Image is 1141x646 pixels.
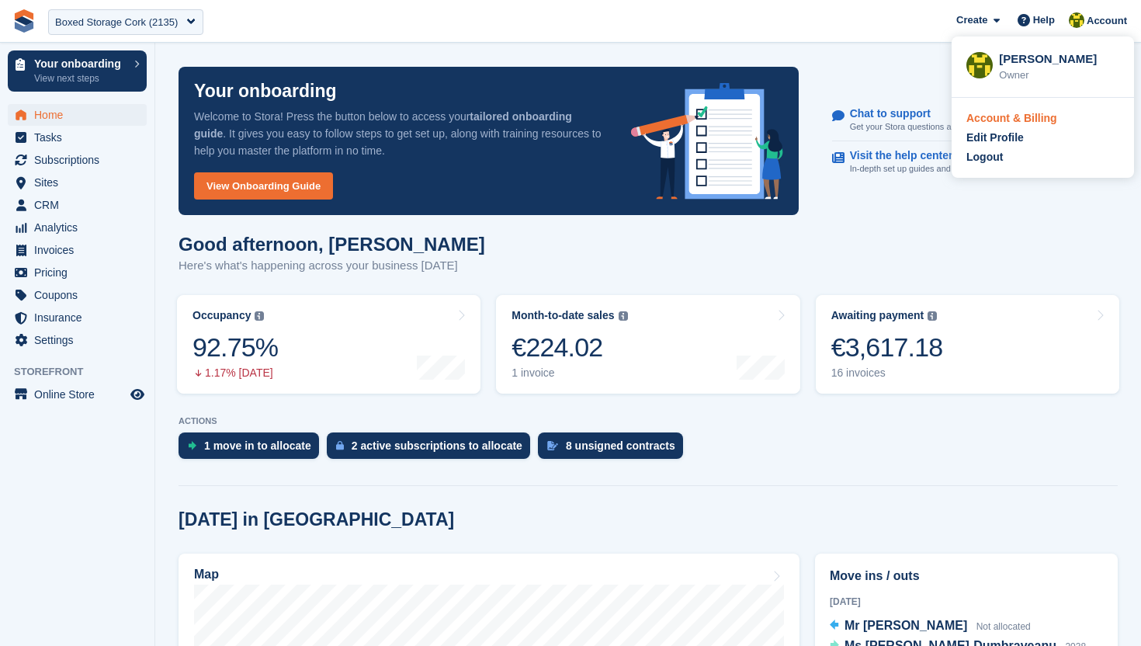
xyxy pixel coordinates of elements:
[179,509,454,530] h2: [DATE] in [GEOGRAPHIC_DATA]
[34,239,127,261] span: Invoices
[194,172,333,200] a: View Onboarding Guide
[966,110,1119,127] a: Account & Billing
[830,595,1103,609] div: [DATE]
[966,149,1119,165] a: Logout
[34,329,127,351] span: Settings
[352,439,522,452] div: 2 active subscriptions to allocate
[844,619,967,632] span: Mr [PERSON_NAME]
[34,127,127,148] span: Tasks
[14,364,154,380] span: Storefront
[8,194,147,216] a: menu
[8,149,147,171] a: menu
[831,366,943,380] div: 16 invoices
[512,332,627,363] div: €224.02
[192,332,278,363] div: 92.75%
[956,12,987,28] span: Create
[177,295,480,394] a: Occupancy 92.75% 1.17% [DATE]
[830,616,1031,637] a: Mr [PERSON_NAME] Not allocated
[547,441,558,450] img: contract_signature_icon-13c848040528278c33f63329250d36e43548de30e8caae1d1a13099fd9432cc5.svg
[496,295,799,394] a: Month-to-date sales €224.02 1 invoice
[55,15,178,30] div: Boxed Storage Cork (2135)
[8,217,147,238] a: menu
[512,309,614,322] div: Month-to-date sales
[255,311,264,321] img: icon-info-grey-7440780725fd019a000dd9b08b2336e03edf1995a4989e88bcd33f0948082b44.svg
[8,104,147,126] a: menu
[966,130,1119,146] a: Edit Profile
[34,262,127,283] span: Pricing
[8,50,147,92] a: Your onboarding View next steps
[204,439,311,452] div: 1 move in to allocate
[327,432,538,467] a: 2 active subscriptions to allocate
[512,366,627,380] div: 1 invoice
[8,127,147,148] a: menu
[128,385,147,404] a: Preview store
[832,141,1103,183] a: Visit the help center In-depth set up guides and resources.
[1087,13,1127,29] span: Account
[8,307,147,328] a: menu
[966,149,1003,165] div: Logout
[34,71,127,85] p: View next steps
[8,262,147,283] a: menu
[192,309,251,322] div: Occupancy
[8,172,147,193] a: menu
[194,568,219,582] h2: Map
[966,110,1057,127] div: Account & Billing
[34,194,127,216] span: CRM
[1069,12,1084,28] img: Rob Sweeney
[179,234,485,255] h1: Good afternoon, [PERSON_NAME]
[619,311,628,321] img: icon-info-grey-7440780725fd019a000dd9b08b2336e03edf1995a4989e88bcd33f0948082b44.svg
[831,309,924,322] div: Awaiting payment
[850,149,981,162] p: Visit the help center
[34,284,127,306] span: Coupons
[631,83,783,200] img: onboarding-info-6c161a55d2c0e0a8cae90662b2fe09162a5109e8cc188191df67fb4f79e88e88.svg
[194,82,337,100] p: Your onboarding
[8,239,147,261] a: menu
[179,432,327,467] a: 1 move in to allocate
[34,307,127,328] span: Insurance
[34,384,127,405] span: Online Store
[1033,12,1055,28] span: Help
[194,108,606,159] p: Welcome to Stora! Press the button below to access your . It gives you easy to follow steps to ge...
[179,257,485,275] p: Here's what's happening across your business [DATE]
[966,130,1024,146] div: Edit Profile
[830,567,1103,585] h2: Move ins / outs
[928,311,937,321] img: icon-info-grey-7440780725fd019a000dd9b08b2336e03edf1995a4989e88bcd33f0948082b44.svg
[188,441,196,450] img: move_ins_to_allocate_icon-fdf77a2bb77ea45bf5b3d319d69a93e2d87916cf1d5bf7949dd705db3b84f3ca.svg
[832,99,1103,142] a: Chat to support Get your Stora questions answered.
[12,9,36,33] img: stora-icon-8386f47178a22dfd0bd8f6a31ec36ba5ce8667c1dd55bd0f319d3a0aa187defe.svg
[976,621,1031,632] span: Not allocated
[999,68,1119,83] div: Owner
[966,52,993,78] img: Rob Sweeney
[538,432,691,467] a: 8 unsigned contracts
[34,58,127,69] p: Your onboarding
[8,329,147,351] a: menu
[8,284,147,306] a: menu
[34,104,127,126] span: Home
[999,50,1119,64] div: [PERSON_NAME]
[34,149,127,171] span: Subscriptions
[8,384,147,405] a: menu
[34,217,127,238] span: Analytics
[566,439,675,452] div: 8 unsigned contracts
[850,162,994,175] p: In-depth set up guides and resources.
[179,416,1118,426] p: ACTIONS
[192,366,278,380] div: 1.17% [DATE]
[336,440,344,450] img: active_subscription_to_allocate_icon-d502201f5373d7db506a760aba3b589e785aa758c864c3986d89f69b8ff3...
[850,107,973,120] p: Chat to support
[816,295,1119,394] a: Awaiting payment €3,617.18 16 invoices
[831,332,943,363] div: €3,617.18
[34,172,127,193] span: Sites
[850,120,986,134] p: Get your Stora questions answered.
